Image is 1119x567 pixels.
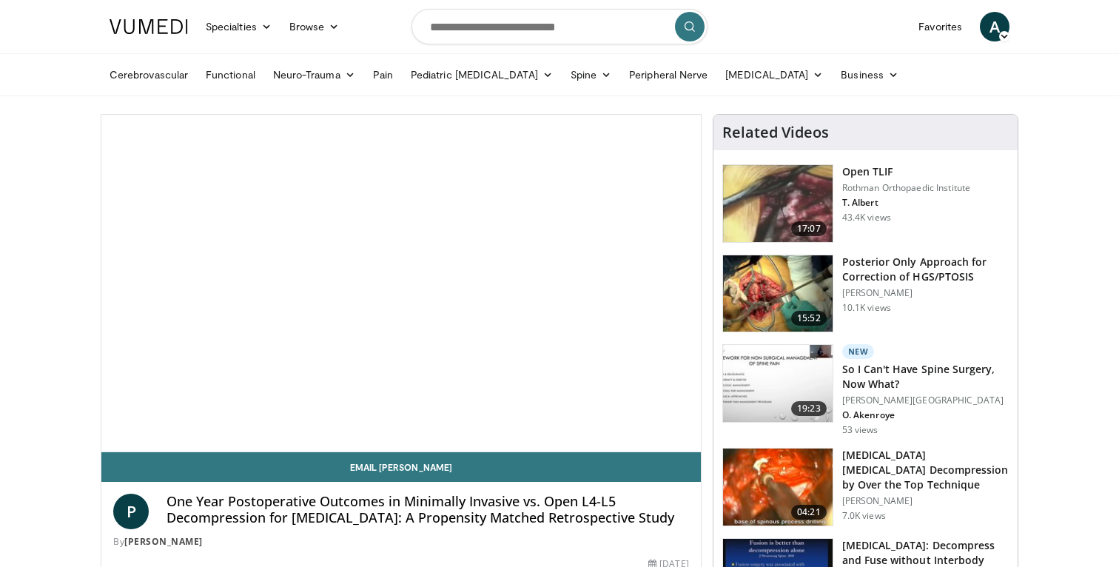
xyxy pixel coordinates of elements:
img: c4373fc0-6c06-41b5-9b74-66e3a29521fb.150x105_q85_crop-smart_upscale.jpg [723,345,833,422]
a: Email [PERSON_NAME] [101,452,701,482]
p: T. Albert [842,197,970,209]
a: Pediatric [MEDICAL_DATA] [402,60,562,90]
a: [MEDICAL_DATA] [716,60,832,90]
a: 19:23 New So I Can't Have Spine Surgery, Now What? [PERSON_NAME][GEOGRAPHIC_DATA] O. Akenroye 53 ... [722,344,1009,436]
h3: So I Can't Have Spine Surgery, Now What? [842,362,1009,392]
a: Spine [562,60,620,90]
a: Favorites [910,12,971,41]
a: Neuro-Trauma [264,60,364,90]
a: Cerebrovascular [101,60,197,90]
p: 10.1K views [842,302,891,314]
a: 17:07 Open TLIF Rothman Orthopaedic Institute T. Albert 43.4K views [722,164,1009,243]
a: Pain [364,60,402,90]
p: [PERSON_NAME] [842,495,1009,507]
a: [PERSON_NAME] [124,535,203,548]
a: P [113,494,149,529]
span: 17:07 [791,221,827,236]
p: New [842,344,875,359]
input: Search topics, interventions [411,9,708,44]
p: O. Akenroye [842,409,1009,421]
a: Browse [280,12,349,41]
a: A [980,12,1009,41]
img: VuMedi Logo [110,19,188,34]
span: 04:21 [791,505,827,520]
a: Peripheral Nerve [620,60,716,90]
a: 04:21 [MEDICAL_DATA] [MEDICAL_DATA] Decompression by Over the Top Technique [PERSON_NAME] 7.0K views [722,448,1009,526]
p: [PERSON_NAME] [842,287,1009,299]
p: [PERSON_NAME][GEOGRAPHIC_DATA] [842,395,1009,406]
h4: One Year Postoperative Outcomes in Minimally Invasive vs. Open L4-L5 Decompression for [MEDICAL_D... [167,494,689,526]
h3: Posterior Only Approach for Correction of HGS/PTOSIS [842,255,1009,284]
span: 15:52 [791,311,827,326]
p: Rothman Orthopaedic Institute [842,182,970,194]
a: Business [832,60,907,90]
img: 5bc800f5-1105-408a-bbac-d346e50c89d5.150x105_q85_crop-smart_upscale.jpg [723,449,833,526]
a: Functional [197,60,264,90]
p: 53 views [842,424,878,436]
a: 15:52 Posterior Only Approach for Correction of HGS/PTOSIS [PERSON_NAME] 10.1K views [722,255,1009,333]
img: 87433_0000_3.png.150x105_q85_crop-smart_upscale.jpg [723,165,833,242]
p: 43.4K views [842,212,891,224]
a: Specialties [197,12,280,41]
div: By [113,535,689,548]
span: 19:23 [791,401,827,416]
h3: [MEDICAL_DATA] [MEDICAL_DATA] Decompression by Over the Top Technique [842,448,1009,492]
h4: Related Videos [722,124,829,141]
h3: Open TLIF [842,164,970,179]
video-js: Video Player [101,115,701,452]
p: 7.0K views [842,510,886,522]
img: AMFAUBLRvnRX8J4n4xMDoxOjByO_JhYE.150x105_q85_crop-smart_upscale.jpg [723,255,833,332]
